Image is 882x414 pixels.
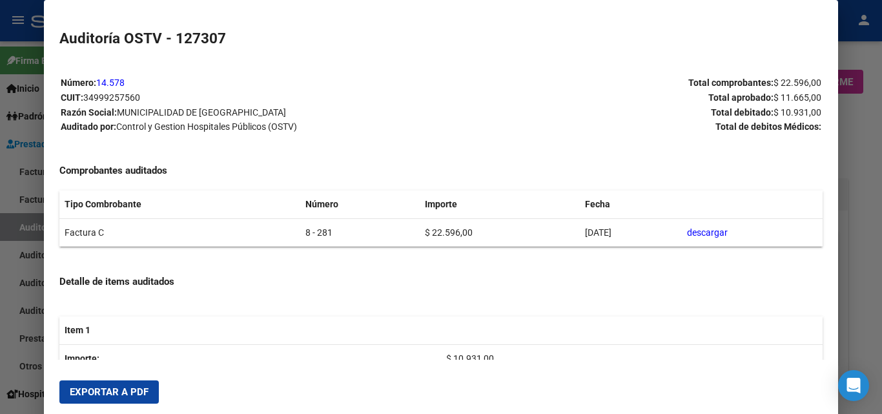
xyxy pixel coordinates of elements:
[70,386,149,398] span: Exportar a PDF
[96,78,125,88] a: 14.578
[687,227,728,238] a: descargar
[300,191,420,218] th: Número
[59,163,822,178] h4: Comprobantes auditados
[117,107,286,118] span: MUNICIPALIDAD DE [GEOGRAPHIC_DATA]
[59,218,300,247] td: Factura C
[300,218,420,247] td: 8 - 281
[59,191,300,218] th: Tipo Combrobante
[420,218,580,247] td: $ 22.596,00
[61,105,440,120] p: Razón Social:
[61,119,440,134] p: Auditado por:
[774,78,821,88] span: $ 22.596,00
[838,370,869,401] div: Open Intercom Messenger
[774,107,821,118] span: $ 10.931,00
[442,119,821,134] p: Total de debitos Médicos:
[59,380,159,404] button: Exportar a PDF
[580,218,681,247] td: [DATE]
[446,351,817,366] p: $ 10.931,00
[774,92,821,103] span: $ 11.665,00
[65,325,90,335] strong: Item 1
[59,274,822,289] h4: Detalle de items auditados
[442,76,821,90] p: Total comprobantes:
[65,351,436,366] p: Importe:
[116,121,297,132] span: Control y Gestion Hospitales Públicos (OSTV)
[442,105,821,120] p: Total debitado:
[442,90,821,105] p: Total aprobado:
[580,191,681,218] th: Fecha
[59,28,822,50] h2: Auditoría OSTV - 127307
[61,76,440,90] p: Número:
[83,92,140,103] span: 34999257560
[61,90,440,105] p: CUIT:
[420,191,580,218] th: Importe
